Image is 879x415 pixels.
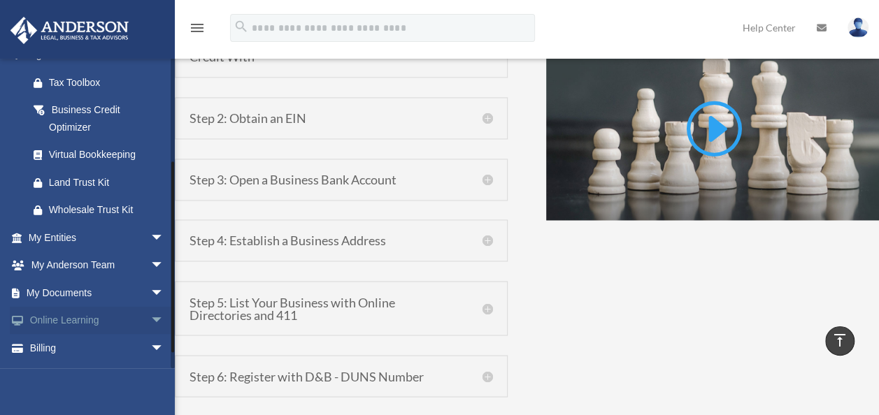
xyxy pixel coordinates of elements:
div: Land Trust Kit [49,174,168,191]
a: Events Calendar [10,362,185,390]
div: Tax Toolbox [49,74,168,92]
span: arrow_drop_down [150,252,178,280]
div: Business Credit Optimizer [49,101,161,136]
h5: Step 6: Register with D&B - DUNS Number [190,370,493,382]
div: Wholesale Trust Kit [49,201,168,219]
span: arrow_drop_down [150,307,178,335]
h5: Step 5: List Your Business with Online Directories and 411 [190,296,493,321]
img: Anderson Advisors Platinum Portal [6,17,133,44]
a: My Entitiesarrow_drop_down [10,224,185,252]
h5: Step 1: Choosing a Business Entity to Establish Credit With [190,38,493,63]
img: User Pic [848,17,869,38]
span: arrow_drop_down [150,334,178,363]
i: vertical_align_top [831,332,848,349]
i: menu [189,20,206,36]
span: arrow_drop_down [150,224,178,252]
a: Wholesale Trust Kit [20,196,185,224]
a: My Documentsarrow_drop_down [10,279,185,307]
a: Billingarrow_drop_down [10,334,185,362]
span: arrow_drop_down [150,279,178,307]
div: Virtual Bookkeeping [49,146,168,163]
a: My Anderson Teamarrow_drop_down [10,252,185,279]
a: Online Learningarrow_drop_down [10,307,185,335]
a: vertical_align_top [825,326,855,356]
a: Virtual Bookkeeping [20,141,185,169]
a: menu [189,24,206,36]
i: search [234,19,249,34]
h5: Step 3: Open a Business Bank Account [190,173,493,186]
h5: Step 2: Obtain an EIN [190,112,493,124]
a: Business Credit Optimizer [20,96,178,141]
a: Land Trust Kit [20,168,185,196]
h5: Step 4: Establish a Business Address [190,234,493,247]
a: Tax Toolbox [20,68,185,96]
